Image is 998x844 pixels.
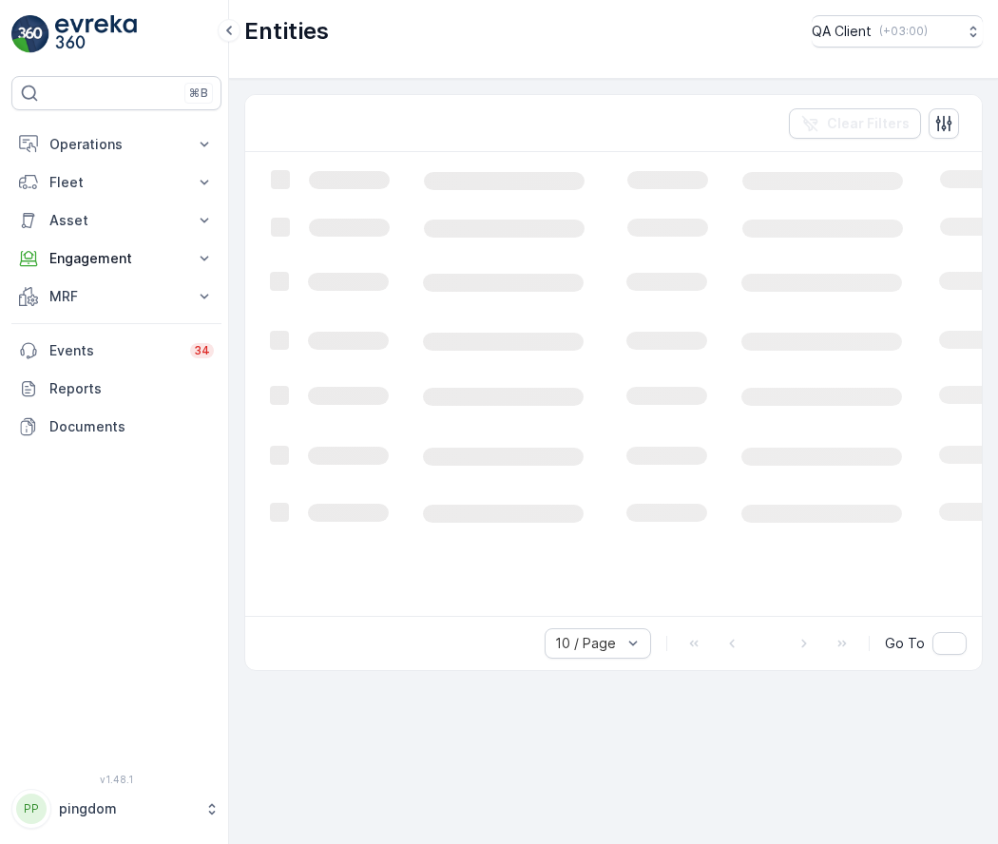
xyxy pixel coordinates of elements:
a: Reports [11,370,221,408]
button: QA Client(+03:00) [812,15,983,48]
p: Operations [49,135,183,154]
p: Reports [49,379,214,398]
a: Events34 [11,332,221,370]
a: Documents [11,408,221,446]
button: Fleet [11,163,221,201]
img: logo [11,15,49,53]
p: Fleet [49,173,183,192]
button: PPpingdom [11,789,221,829]
p: ( +03:00 ) [879,24,928,39]
div: PP [16,794,47,824]
button: Asset [11,201,221,240]
button: Operations [11,125,221,163]
button: Clear Filters [789,108,921,139]
span: v 1.48.1 [11,774,221,785]
p: Events [49,341,179,360]
p: Documents [49,417,214,436]
p: Clear Filters [827,114,910,133]
span: Go To [885,634,925,653]
p: Entities [244,16,329,47]
button: Engagement [11,240,221,278]
p: 34 [194,343,210,358]
p: Engagement [49,249,183,268]
img: logo_light-DOdMpM7g.png [55,15,137,53]
button: MRF [11,278,221,316]
p: QA Client [812,22,872,41]
p: MRF [49,287,183,306]
p: pingdom [59,799,195,818]
p: Asset [49,211,183,230]
p: ⌘B [189,86,208,101]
